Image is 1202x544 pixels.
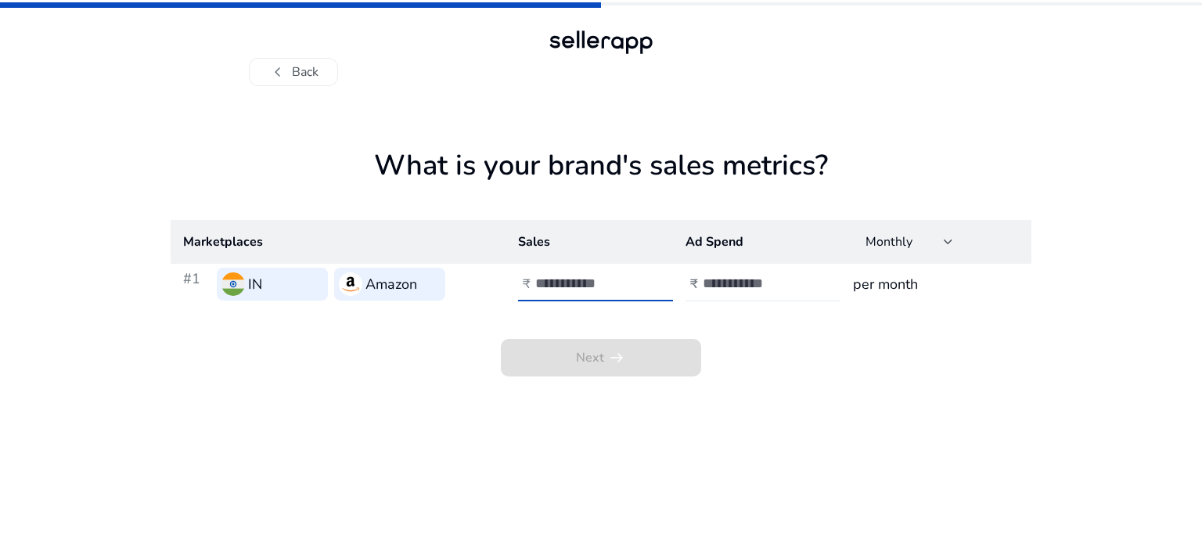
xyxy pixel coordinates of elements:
img: in.svg [221,272,245,296]
button: chevron_leftBack [249,58,338,86]
h3: per month [853,273,1019,295]
span: chevron_left [268,63,287,81]
span: Monthly [866,233,912,250]
h1: What is your brand's sales metrics? [171,149,1031,220]
h3: #1 [183,268,211,301]
h4: ₹ [523,277,531,292]
th: Marketplaces [171,220,506,264]
h3: Amazon [365,273,417,295]
th: Ad Spend [673,220,840,264]
h4: ₹ [690,277,698,292]
h3: IN [248,273,262,295]
th: Sales [506,220,673,264]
